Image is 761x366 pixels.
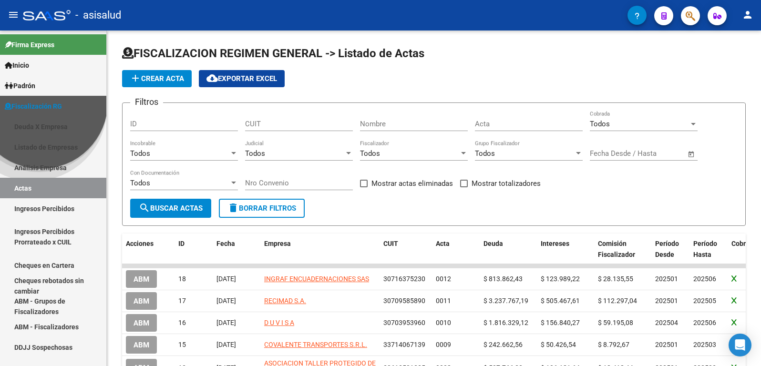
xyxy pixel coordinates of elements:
span: ABM [134,275,149,284]
span: Borrar Filtros [227,204,296,213]
h3: Filtros [130,95,163,109]
span: 202501 [655,341,678,348]
span: [DATE] [216,297,236,305]
span: Fecha [216,240,235,247]
span: D U V I S A [264,319,294,326]
span: $ 3.237.767,19 [483,297,528,305]
span: Crear Acta [130,74,184,83]
button: Buscar Actas [130,199,211,218]
span: 202506 [693,275,716,283]
span: INGRAF ENCUADERNACIONES SAS [264,275,369,283]
span: CUIT [383,240,398,247]
span: Acta [436,240,450,247]
span: 17 [178,297,186,305]
span: ABM [134,341,149,349]
mat-icon: person [742,9,753,20]
span: ABM [134,297,149,305]
span: Inicio [5,60,29,71]
datatable-header-cell: Empresa [260,234,380,265]
span: $ 1.816.329,12 [483,319,528,326]
button: Borrar Filtros [219,199,305,218]
span: $ 242.662,56 [483,341,523,348]
span: Buscar Actas [139,204,203,213]
span: $ 8.792,67 [598,341,629,348]
span: $ 123.989,22 [541,275,580,283]
datatable-header-cell: Fecha [213,234,260,265]
button: Open calendar [686,149,697,160]
span: Todos [130,179,150,187]
span: 18 [178,275,186,283]
span: 0009 [436,341,451,348]
span: Mostrar actas eliminadas [371,178,453,189]
span: Comisión Fiscalizador [598,240,635,258]
span: Todos [245,149,265,158]
input: Fecha inicio [590,149,628,158]
button: ABM [126,336,157,354]
span: Todos [360,149,380,158]
span: RECIMAD S.A. [264,297,306,305]
span: COVALENTE TRANSPORTES S.R.L. [264,341,367,348]
mat-icon: delete [227,202,239,213]
span: $ 156.840,27 [541,319,580,326]
button: ABM [126,270,157,288]
input: Fecha fin [637,149,683,158]
span: Exportar EXCEL [206,74,277,83]
button: Exportar EXCEL [199,70,285,87]
span: - asisalud [75,5,121,26]
span: 30716375230 [383,275,425,283]
datatable-header-cell: Deuda [480,234,537,265]
span: 15 [178,341,186,348]
span: Padrón [5,81,35,91]
datatable-header-cell: CUIT [380,234,432,265]
span: Todos [475,149,495,158]
mat-icon: add [130,72,141,84]
datatable-header-cell: Comisión Fiscalizador [594,234,651,265]
span: Empresa [264,240,291,247]
datatable-header-cell: Intereses [537,234,594,265]
span: Firma Express [5,40,54,50]
div: Open Intercom Messenger [729,334,751,356]
span: 0012 [436,275,451,283]
span: Acciones [126,240,154,247]
datatable-header-cell: Período Hasta [689,234,728,265]
span: Mostrar totalizadores [472,178,541,189]
span: $ 28.135,55 [598,275,633,283]
span: 0010 [436,319,451,326]
span: Cobrada [731,240,757,247]
span: 16 [178,319,186,326]
datatable-header-cell: Acta [432,234,480,265]
span: 0011 [436,297,451,305]
datatable-header-cell: Acciones [122,234,175,265]
span: Fiscalización RG [5,101,62,112]
span: [DATE] [216,319,236,326]
span: [DATE] [216,341,236,348]
mat-icon: cloud_download [206,72,218,84]
span: $ 505.467,61 [541,297,580,305]
span: 30709585890 [383,297,425,305]
span: [DATE] [216,275,236,283]
span: 202501 [655,275,678,283]
span: $ 59.195,08 [598,319,633,326]
span: Deuda [483,240,503,247]
span: Período Desde [655,240,679,258]
span: ID [178,240,185,247]
button: Crear Acta [122,70,192,87]
span: Todos [130,149,150,158]
button: ABM [126,292,157,310]
span: 202503 [693,341,716,348]
button: ABM [126,314,157,332]
datatable-header-cell: Período Desde [651,234,689,265]
span: Todos [590,120,610,128]
span: $ 813.862,43 [483,275,523,283]
mat-icon: menu [8,9,19,20]
datatable-header-cell: ID [175,234,213,265]
span: FISCALIZACION REGIMEN GENERAL -> Listado de Actas [122,47,424,60]
span: 202504 [655,319,678,326]
mat-icon: search [139,202,150,213]
span: ABM [134,319,149,327]
span: 202501 [655,297,678,305]
span: 30703953960 [383,319,425,326]
span: 202506 [693,319,716,326]
span: 33714067139 [383,341,425,348]
span: $ 50.426,54 [541,341,576,348]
